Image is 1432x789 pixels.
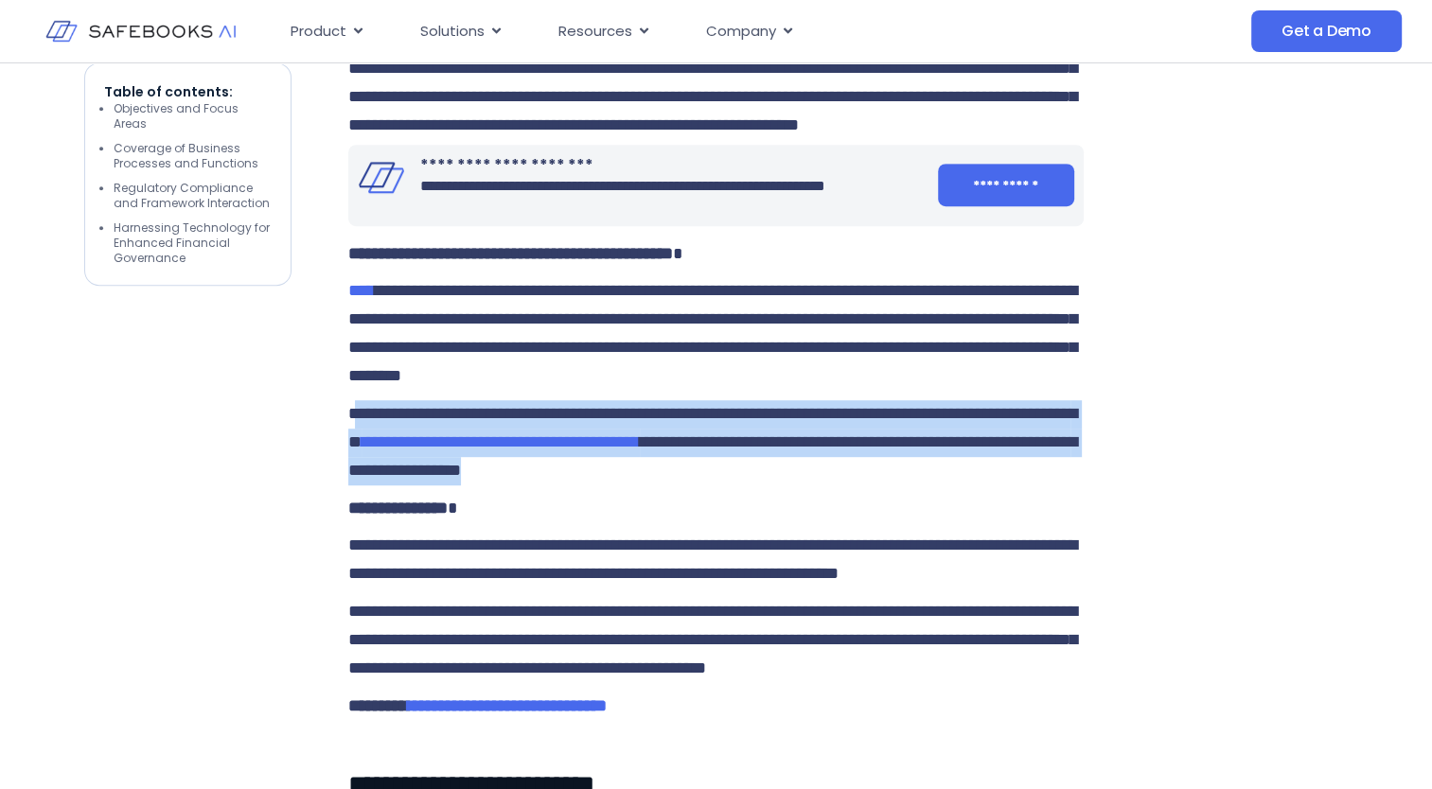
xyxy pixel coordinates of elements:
span: Company [706,21,776,43]
span: Resources [558,21,632,43]
a: Get a Demo [1251,10,1402,52]
span: Product [291,21,346,43]
li: Harnessing Technology for Enhanced Financial Governance [114,221,273,267]
span: Solutions [420,21,485,43]
li: Regulatory Compliance and Framework Interaction [114,182,273,212]
div: Menu Toggle [275,13,1089,50]
nav: Menu [275,13,1089,50]
span: Get a Demo [1282,22,1371,41]
p: Table of contents: [104,83,273,102]
li: Coverage of Business Processes and Functions [114,142,273,172]
li: Objectives and Focus Areas [114,102,273,132]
